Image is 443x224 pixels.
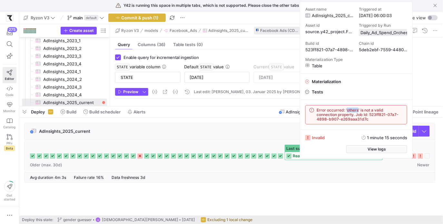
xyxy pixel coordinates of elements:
div: Press SPACE to select this row. [22,44,107,52]
span: default [84,15,98,20]
span: Ryzon V3 [31,15,49,20]
span: Avg duration [30,175,53,180]
button: 275 [3,27,16,38]
button: Excluding 1 local change [199,216,254,224]
span: Asset name [305,7,354,12]
button: Build scheduler [81,106,123,117]
span: Newer [418,163,430,167]
span: Deploy this state: [22,218,53,222]
span: Editor [5,77,14,81]
button: Facebook_Ads [162,27,199,34]
button: Point lineage [404,106,442,117]
div: Press SPACE to select this row. [22,37,107,44]
a: AdInsights_2024_4​​​​​​​​​ [22,91,107,99]
span: Build [66,109,76,114]
span: Table tests [173,43,203,47]
span: Asset id [305,23,354,28]
button: gender guesserCB[DEMOGRAPHIC_DATA][PERSON_NAME][DATE] [56,216,197,224]
span: Columns [138,43,165,47]
span: Point lineage [413,109,439,114]
span: Preview [123,90,138,94]
span: Default value [184,64,224,69]
span: Beta [4,146,15,151]
span: Alerts [133,109,145,114]
button: Getstarted [3,179,16,204]
span: Table [312,63,322,68]
y42-duration: 1 minute 15 seconds [367,135,407,140]
div: Last edit: [PERSON_NAME], 03. Januar 2025 by [PERSON_NAME] [194,90,315,94]
span: invalid [312,135,325,140]
span: Triggered at [359,7,407,12]
span: Tests [312,89,407,94]
button: Alerts [125,106,148,117]
div: Press SPACE to select this row. [22,60,107,68]
div: Press SPACE to select this row. [22,68,107,75]
a: AdInsights_2024_2​​​​​​​​​ [22,75,107,83]
span: PRs [7,141,13,145]
a: PRsBeta [3,131,16,153]
span: AdInsights_2024_4​​​​​​​​​ [43,91,100,99]
button: Last successful buildsource__Facebook_Ads__AdInsights_2025_currentready316rows[DATE] 06:04 [285,145,383,160]
a: AdInsights_2025_current​​​​​​​​​ [22,99,107,106]
button: Daily_Ad_Spend_Orchestration [359,29,407,36]
span: Data freshness [112,175,139,180]
span: 16% [96,175,104,180]
button: Ryzon V3 [22,14,57,22]
span: Failure rate [74,175,95,180]
div: Press SPACE to select this row. [22,75,107,83]
span: AdInsights_2025_current [312,13,354,18]
span: Ryzon V3 [121,28,139,33]
span: Commit & push (1) [122,15,159,20]
div: Press SPACE to select this row. [22,52,107,60]
a: AdInsights_2023_3​​​​​​​​​ [22,52,107,60]
div: Press SPACE to select this row. [22,83,107,91]
span: Triggered by Run [359,23,407,28]
span: Build scheduler [89,109,121,114]
span: AdInsights_2024_3​​​​​​​​​ [43,83,100,91]
img: https://storage.googleapis.com/y42-prod-data-exchange/images/sBsRsYb6BHzNxH9w4w8ylRuridc3cmH4JEFn... [6,15,13,21]
button: Create asset [61,27,97,34]
a: Monitor [3,99,16,115]
span: ready [293,154,305,158]
span: gender guesser [63,218,92,222]
span: AdInsights_2024_1​​​​​​​​​ [43,68,100,75]
a: https://storage.googleapis.com/y42-prod-data-exchange/images/sBsRsYb6BHzNxH9w4w8ylRuridc3cmH4JEFn... [3,12,16,23]
span: AdInsights_2023_2​​​​​​​​​ [43,45,100,52]
span: Materialization Type [305,57,407,62]
a: AdInsights_2024_3​​​​​​​​​ [22,83,107,91]
span: STATE [199,64,213,70]
span: [DEMOGRAPHIC_DATA][PERSON_NAME] [102,218,178,222]
button: maindefault [66,14,106,22]
span: AdInsights_2023_3​​​​​​​​​ [43,53,100,60]
span: AdInsights_2025_current​​​​​​​​​ [43,99,100,106]
a: Catalog [3,115,16,131]
span: models [145,28,158,33]
button: models [143,27,160,34]
span: (0) [197,43,203,47]
span: Current value [253,64,294,69]
button: View logs [346,145,408,153]
div: Press SPACE to select this row. [22,99,107,106]
span: Query [118,43,130,47]
span: STATE [115,64,130,70]
span: main [73,15,83,20]
div: CB [95,217,101,222]
span: AdInsights_2023_1​​​​​​​​​ [43,37,100,44]
span: Chain id [359,41,407,46]
button: AdInsights_2025_current [201,27,251,34]
button: Preview [115,88,141,96]
span: [DATE] 06:00:03 [359,13,392,18]
span: Y42 is running this space in multiple tabs, which is not supported. Please close the other tabs f... [123,3,327,8]
span: AdInsights_2025_current [39,129,90,134]
div: Press SPACE to select this row. [22,91,107,99]
span: [DATE] [182,218,195,222]
span: Code [5,93,14,97]
span: Create asset [69,28,94,33]
span: STATE [269,64,284,70]
a: AdInsights_2023_2​​​​​​​​​ [22,44,107,52]
span: Daily_Ad_Spend_Orchestration [360,30,421,35]
span: AdInsights_2025_current [209,28,249,33]
span: Deploy [31,109,45,114]
span: AdInsights_2023_4​​​​​​​​​ [43,60,100,68]
button: Commit & push (1) [108,14,166,22]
